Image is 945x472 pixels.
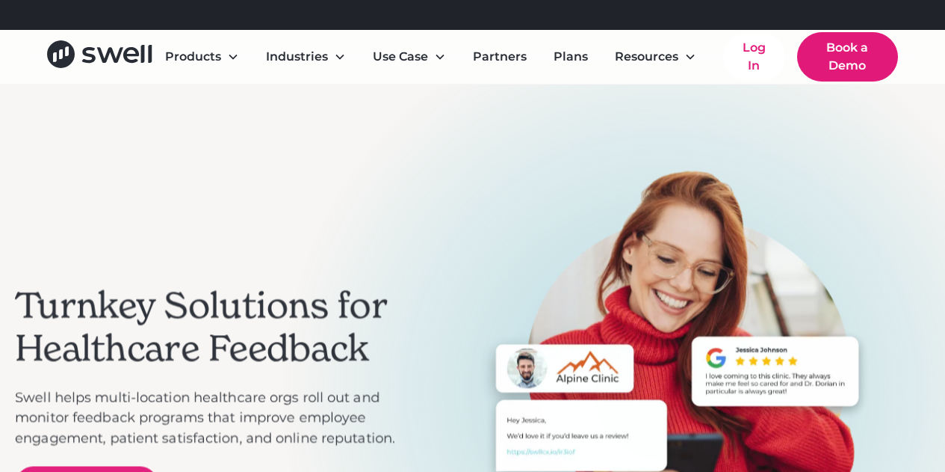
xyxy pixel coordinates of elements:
[361,42,458,72] div: Use Case
[15,388,400,449] p: Swell helps multi-location healthcare orgs roll out and monitor feedback programs that improve em...
[723,33,785,81] a: Log In
[47,40,152,73] a: home
[266,48,328,66] div: Industries
[165,48,221,66] div: Products
[615,48,678,66] div: Resources
[254,42,358,72] div: Industries
[603,42,708,72] div: Resources
[153,42,251,72] div: Products
[461,42,539,72] a: Partners
[373,48,428,66] div: Use Case
[797,32,898,82] a: Book a Demo
[15,283,400,370] h2: Turnkey Solutions for Healthcare Feedback
[542,42,600,72] a: Plans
